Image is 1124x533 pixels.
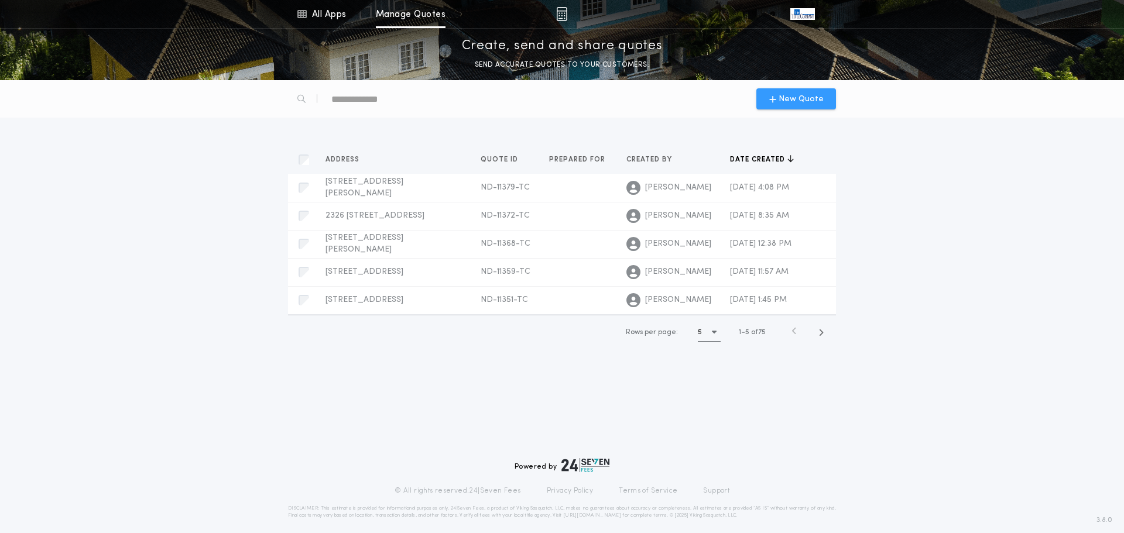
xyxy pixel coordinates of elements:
[481,267,530,276] span: ND-11359-TC
[325,295,403,304] span: [STREET_ADDRESS]
[698,326,702,338] h1: 5
[481,211,530,220] span: ND-11372-TC
[779,93,824,105] span: New Quote
[288,505,836,519] p: DISCLAIMER: This estimate is provided for informational purposes only. 24|Seven Fees, a product o...
[645,266,711,278] span: [PERSON_NAME]
[325,177,403,198] span: [STREET_ADDRESS][PERSON_NAME]
[481,239,530,248] span: ND-11368-TC
[730,155,787,164] span: Date created
[730,267,789,276] span: [DATE] 11:57 AM
[556,7,567,21] img: img
[645,238,711,250] span: [PERSON_NAME]
[730,154,794,166] button: Date created
[619,486,677,496] a: Terms of Service
[481,155,520,164] span: Quote ID
[563,513,621,518] a: [URL][DOMAIN_NAME]
[698,323,721,342] button: 5
[756,88,836,109] button: New Quote
[325,267,403,276] span: [STREET_ADDRESS]
[645,182,711,194] span: [PERSON_NAME]
[739,329,741,336] span: 1
[481,183,530,192] span: ND-11379-TC
[730,183,789,192] span: [DATE] 4:08 PM
[751,327,766,338] span: of 75
[730,239,791,248] span: [DATE] 12:38 PM
[395,486,521,496] p: © All rights reserved. 24|Seven Fees
[561,458,609,472] img: logo
[481,295,528,304] span: ND-11351-TC
[325,211,424,220] span: 2326 [STREET_ADDRESS]
[703,486,729,496] a: Support
[645,210,711,222] span: [PERSON_NAME]
[730,295,787,304] span: [DATE] 1:45 PM
[626,154,681,166] button: Created by
[626,155,674,164] span: Created by
[549,155,608,164] span: Prepared for
[626,329,678,336] span: Rows per page:
[547,486,594,496] a: Privacy Policy
[790,8,815,20] img: vs-icon
[325,155,362,164] span: Address
[730,211,789,220] span: [DATE] 8:35 AM
[325,154,368,166] button: Address
[481,154,527,166] button: Quote ID
[325,233,403,254] span: [STREET_ADDRESS][PERSON_NAME]
[745,329,749,336] span: 5
[645,294,711,306] span: [PERSON_NAME]
[1096,515,1112,525] span: 3.8.0
[515,458,609,472] div: Powered by
[475,59,649,71] p: SEND ACCURATE QUOTES TO YOUR CUSTOMERS.
[462,37,663,56] p: Create, send and share quotes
